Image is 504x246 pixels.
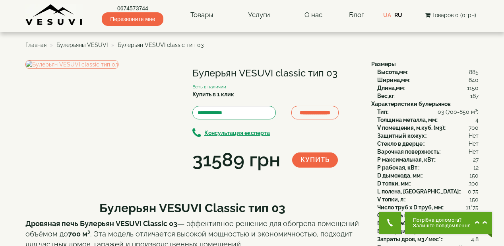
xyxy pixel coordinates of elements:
[394,12,402,18] a: RU
[192,146,280,174] div: 31589 грн
[68,230,90,238] strong: 700 м³
[466,203,479,211] span: 11*75
[377,109,388,115] b: Тип:
[405,212,492,234] button: Chat button
[25,219,177,228] strong: Дровяная печь Булерьян VESUVI Classic 03
[377,236,442,242] b: Затраты дров, м3/мес*:
[475,116,479,124] span: 4
[102,4,163,12] a: 0674573744
[469,172,479,180] span: 150
[377,156,479,164] div: :
[379,212,401,234] button: Get Call button
[377,141,424,147] b: Стекло в дверце:
[469,140,479,148] span: Нет
[383,12,391,18] a: UA
[377,180,479,187] div: :
[432,12,476,18] span: Товаров 0 (0грн)
[377,124,479,132] div: :
[377,156,435,163] b: P максимальная, кВт:
[413,217,471,223] span: Потрібна допомога?
[99,201,285,215] b: Булерьян VESUVI Classic тип 03
[469,124,479,132] span: 700
[470,92,479,100] span: 167
[182,6,221,24] a: Товары
[377,204,443,211] b: Число труб x D труб, мм:
[377,235,479,243] div: :
[25,4,83,26] img: content
[377,68,479,76] div: :
[297,6,330,24] a: О нас
[377,85,404,91] b: Длина,мм
[377,93,394,99] b: Вес,кг
[204,130,270,136] b: Консультация експерта
[469,76,479,84] span: 640
[377,212,463,219] b: Скорость нагрева воз., м3/мин:
[377,133,426,139] b: Защитный кожух:
[377,69,407,75] b: Высота,мм
[377,228,433,234] b: Вес порции дров, кг:
[377,196,405,203] b: V топки, л:
[192,84,226,90] small: Есть в наличии
[469,180,479,187] span: 300
[56,42,108,48] a: Булерьяны VESUVI
[469,68,479,76] span: 885
[377,172,422,179] b: D дымохода, мм:
[371,101,451,107] b: Характеристики булерьянов
[473,156,479,164] span: 27
[25,42,47,48] a: Главная
[377,148,440,155] b: Варочная поверхность:
[469,132,479,140] span: Нет
[377,203,479,211] div: :
[377,92,479,100] div: :
[377,220,446,226] b: Время работы, порц. час:
[377,211,479,219] div: :
[377,148,479,156] div: :
[413,223,471,228] span: Залиште повідомлення
[377,164,479,172] div: :
[469,148,479,156] span: Нет
[292,152,338,168] button: Купить
[468,187,479,195] span: 0.75
[377,125,445,131] b: V помещения, м.куб. (м3):
[240,6,278,24] a: Услуги
[102,12,163,26] span: Перезвоните мне
[377,180,410,187] b: D топки, мм:
[377,117,437,123] b: Толщина металла, мм:
[25,60,118,69] img: Булерьян VESUVI classic тип 03
[192,68,359,78] h1: Булерьян VESUVI classic тип 03
[377,116,479,124] div: :
[118,42,204,48] span: Булерьян VESUVI classic тип 03
[349,11,364,19] a: Блог
[377,140,479,148] div: :
[377,108,479,116] div: :
[377,132,479,140] div: :
[371,61,396,67] b: Размеры
[377,227,479,235] div: :
[377,219,479,227] div: :
[377,77,409,83] b: Ширина,мм
[473,164,479,172] span: 12
[423,11,479,20] button: Товаров 0 (0грн)
[377,172,479,180] div: :
[469,195,479,203] span: 150
[473,211,479,219] span: 27
[377,76,479,84] div: :
[438,108,479,116] span: 03 (700-850 м³)
[377,187,479,195] div: :
[471,235,479,243] span: 4.8
[192,90,234,98] label: Купить в 1 клик
[377,164,419,171] b: P рабочая, кВт:
[377,195,479,203] div: :
[377,84,479,92] div: :
[377,188,460,195] b: L полена, [GEOGRAPHIC_DATA]:
[467,84,479,92] span: 1150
